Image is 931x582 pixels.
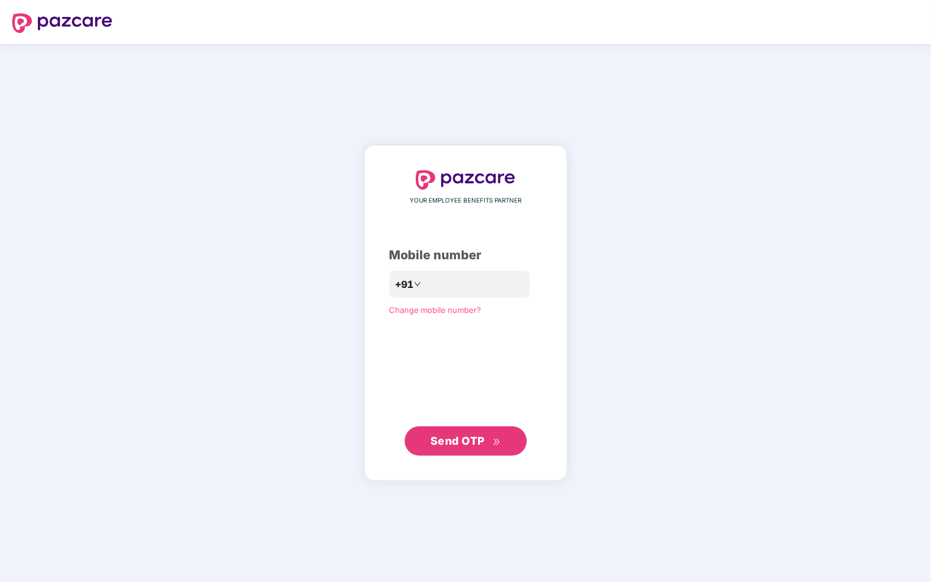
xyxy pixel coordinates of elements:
a: Change mobile number? [389,305,482,315]
span: down [414,281,421,288]
span: YOUR EMPLOYEE BENEFITS PARTNER [410,196,521,206]
span: double-right [493,438,501,446]
span: +91 [396,277,414,292]
img: logo [416,170,516,190]
button: Send OTPdouble-right [405,426,527,456]
span: Send OTP [430,434,485,447]
div: Mobile number [389,246,542,265]
img: logo [12,13,112,33]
